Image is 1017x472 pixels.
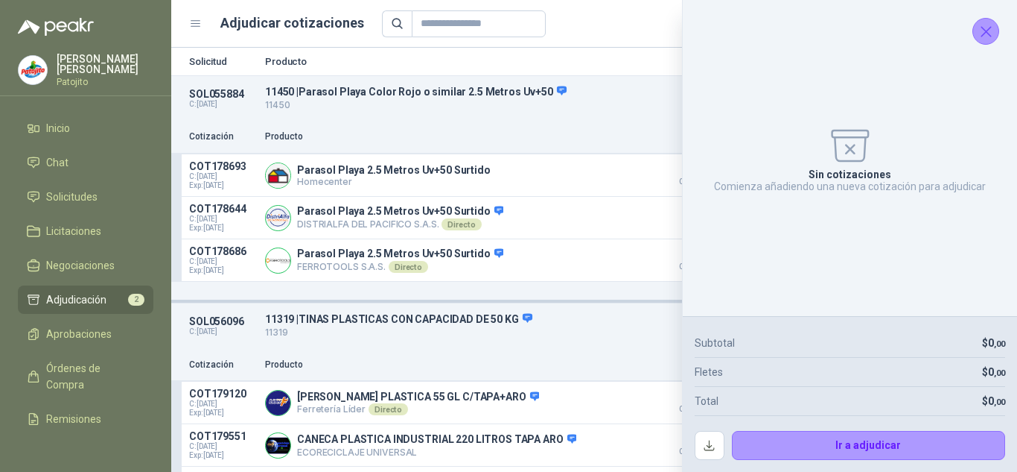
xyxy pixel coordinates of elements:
[657,388,731,413] p: $ 2.213.400
[18,183,153,211] a: Solicitudes
[265,57,785,66] p: Producto
[732,431,1006,461] button: Ir a adjudicar
[297,403,539,415] p: Ferretería Líder
[297,205,503,218] p: Parasol Playa 2.5 Metros Uv+50 Surtido
[128,294,144,306] span: 2
[189,430,256,442] p: COT179551
[18,114,153,142] a: Inicio
[657,245,731,271] p: $ 217.770
[57,54,153,75] p: [PERSON_NAME] [PERSON_NAME]
[297,164,491,176] p: Parasol Playa 2.5 Metros Uv+50 Surtido
[297,391,539,404] p: [PERSON_NAME] PLASTICA 55 GL C/TAPA+ARO
[988,366,1005,378] span: 0
[297,261,503,273] p: FERROTOOLS S.A.S.
[189,315,256,327] p: SOL056096
[657,203,731,228] p: $ 201.586
[18,217,153,245] a: Licitaciones
[266,163,290,188] img: Company Logo
[189,358,256,372] p: Cotización
[19,56,47,84] img: Company Logo
[265,358,648,372] p: Producto
[982,335,1005,351] p: $
[657,221,731,228] span: De contado
[441,218,481,230] div: Directo
[657,263,731,271] span: Crédito 45 días
[994,339,1005,349] span: ,00
[46,360,139,393] span: Órdenes de Compra
[297,433,576,447] p: CANECA PLASTICA INDUSTRIAL 220 LITROS TAPA ARO
[18,286,153,314] a: Adjudicación2
[189,57,256,66] p: Solicitud
[46,120,70,136] span: Inicio
[266,433,290,458] img: Company Logo
[297,218,503,230] p: DISTRIALFA DEL PACIFICO S.A.S.
[266,206,290,230] img: Company Logo
[189,245,256,257] p: COT178686
[389,261,428,273] div: Directo
[18,18,94,36] img: Logo peakr
[994,397,1005,407] span: ,00
[265,98,785,113] p: 11450
[18,405,153,433] a: Remisiones
[657,160,731,186] p: $ 123.088
[657,178,731,186] span: Crédito 60 días
[982,393,1005,409] p: $
[714,180,986,192] p: Comienza añadiendo una nueva cotización para adjudicar
[189,266,256,275] span: Exp: [DATE]
[657,358,731,372] p: Precio
[46,292,106,308] span: Adjudicación
[695,364,723,380] p: Fletes
[189,442,256,451] span: C: [DATE]
[46,257,115,274] span: Negociaciones
[657,130,731,144] p: Precio
[189,172,256,181] span: C: [DATE]
[189,409,256,418] span: Exp: [DATE]
[189,451,256,460] span: Exp: [DATE]
[57,78,153,86] p: Patojito
[988,337,1005,349] span: 0
[18,251,153,280] a: Negociaciones
[189,181,256,190] span: Exp: [DATE]
[994,368,1005,378] span: ,00
[369,403,408,415] div: Directo
[46,223,101,239] span: Licitaciones
[657,448,731,456] span: Crédito 60 días
[189,215,256,224] span: C: [DATE]
[982,364,1005,380] p: $
[189,388,256,400] p: COT179120
[46,189,98,205] span: Solicitudes
[265,326,785,340] p: 11319
[189,88,256,100] p: SOL055884
[220,13,364,34] h1: Adjudicar cotizaciones
[189,224,256,233] span: Exp: [DATE]
[297,447,576,458] p: ECORECICLAJE UNIVERSAL
[18,354,153,399] a: Órdenes de Compra
[18,148,153,177] a: Chat
[265,130,648,144] p: Producto
[189,100,256,109] p: C: [DATE]
[189,203,256,215] p: COT178644
[657,406,731,413] span: Crédito 30 días
[189,257,256,266] span: C: [DATE]
[809,169,891,180] p: Sin cotizaciones
[46,411,101,427] span: Remisiones
[266,391,290,415] img: Company Logo
[265,312,785,326] p: 11319 | TINAS PLASTICAS CON CAPACIDAD DE 50 KG
[18,320,153,348] a: Aprobaciones
[46,326,112,342] span: Aprobaciones
[988,395,1005,407] span: 0
[297,176,491,187] p: Homecenter
[657,430,731,456] p: $ 2.542.982
[189,130,256,144] p: Cotización
[297,248,503,261] p: Parasol Playa 2.5 Metros Uv+50 Surtido
[189,327,256,336] p: C: [DATE]
[189,400,256,409] span: C: [DATE]
[189,160,256,172] p: COT178693
[265,85,785,98] p: 11450 | Parasol Playa Color Rojo o similar 2.5 Metros Uv+50
[46,154,68,171] span: Chat
[266,248,290,273] img: Company Logo
[695,393,718,409] p: Total
[695,335,735,351] p: Subtotal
